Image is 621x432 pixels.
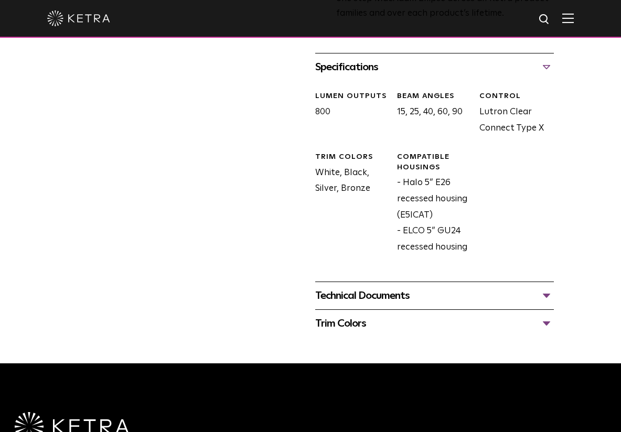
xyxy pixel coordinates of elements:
[562,13,574,23] img: Hamburger%20Nav.svg
[315,91,390,102] div: LUMEN OUTPUTS
[479,91,554,102] div: CONTROL
[315,315,554,332] div: Trim Colors
[315,59,554,75] div: Specifications
[315,152,390,163] div: Trim Colors
[538,13,551,26] img: search icon
[389,91,472,136] div: 15, 25, 40, 60, 90
[307,152,390,255] div: White, Black, Silver, Bronze
[397,91,472,102] div: Beam Angles
[315,287,554,304] div: Technical Documents
[472,91,554,136] div: Lutron Clear Connect Type X
[389,152,472,255] div: - Halo 5” E26 recessed housing (E5ICAT) - ELCO 5” GU24 recessed housing
[307,91,390,136] div: 800
[397,152,472,172] div: Compatible Housings
[47,10,110,26] img: ketra-logo-2019-white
